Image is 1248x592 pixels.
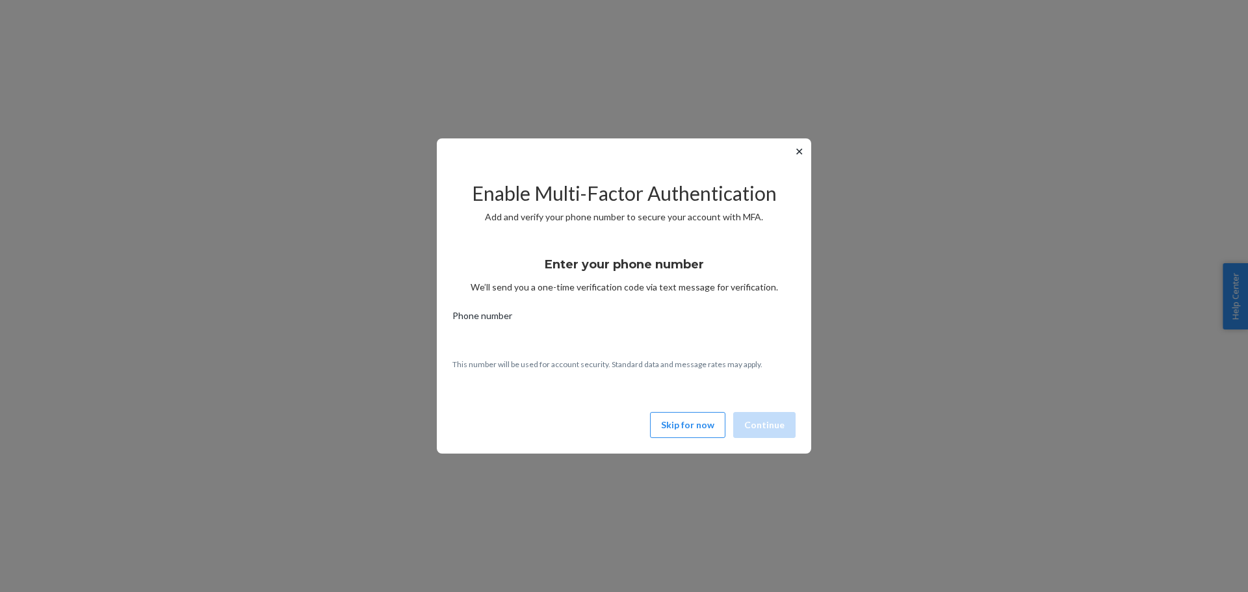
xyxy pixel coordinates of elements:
[792,144,806,159] button: ✕
[452,359,796,370] p: This number will be used for account security. Standard data and message rates may apply.
[650,412,725,438] button: Skip for now
[452,211,796,224] p: Add and verify your phone number to secure your account with MFA.
[452,309,512,328] span: Phone number
[545,256,704,273] h3: Enter your phone number
[452,246,796,294] div: We’ll send you a one-time verification code via text message for verification.
[733,412,796,438] button: Continue
[452,183,796,204] h2: Enable Multi-Factor Authentication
